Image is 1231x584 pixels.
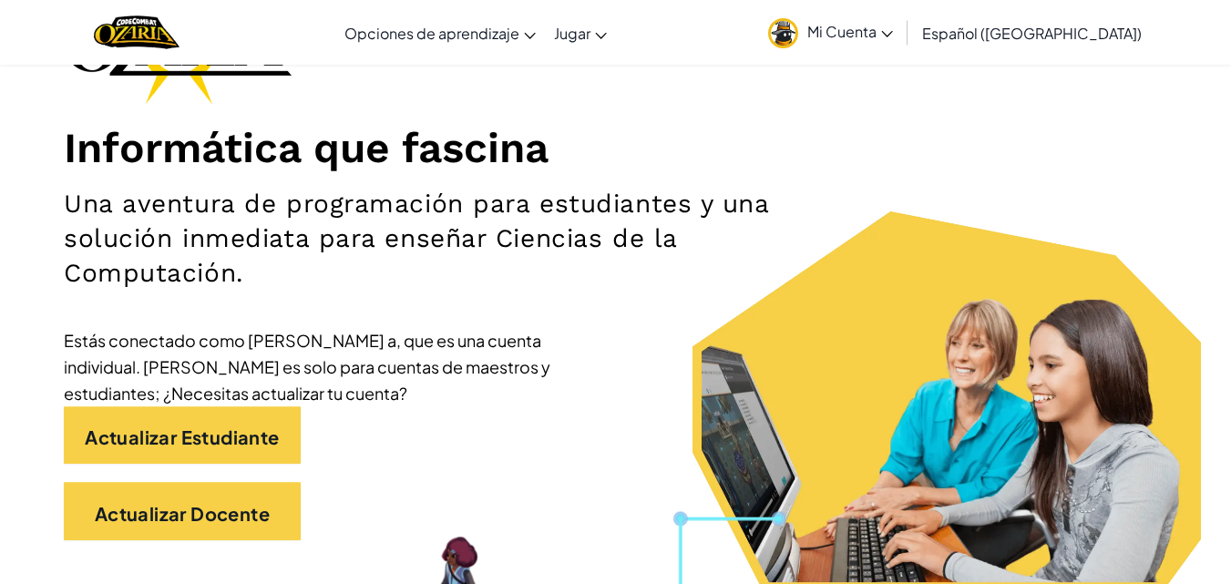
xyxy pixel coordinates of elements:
[759,4,902,61] a: Mi Cuenta
[64,189,769,288] font: Una aventura de programación para estudiantes y una solución inmediata para enseñar Ciencias de l...
[922,24,1142,43] font: Español ([GEOGRAPHIC_DATA])
[64,482,301,540] a: Actualizar Docente
[344,24,519,43] font: Opciones de aprendizaje
[64,123,549,172] font: Informática que fascina
[85,425,279,447] font: Actualizar Estudiante
[913,8,1151,57] a: Español ([GEOGRAPHIC_DATA])
[95,501,270,524] font: Actualizar Docente
[94,14,179,51] img: Hogar
[554,24,590,43] font: Jugar
[64,406,301,465] a: Actualizar Estudiante
[335,8,545,57] a: Opciones de aprendizaje
[94,14,179,51] a: Logotipo de Ozaria de CodeCombat
[768,18,798,48] img: avatar
[807,22,877,41] font: Mi Cuenta
[64,330,550,404] font: Estás conectado como [PERSON_NAME] a, que es una cuenta individual. [PERSON_NAME] es solo para cu...
[545,8,616,57] a: Jugar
